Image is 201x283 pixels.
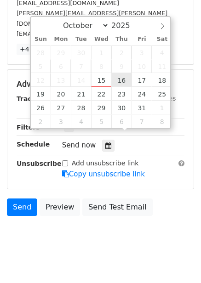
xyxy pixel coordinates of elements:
[71,45,91,59] span: September 30, 2025
[17,79,184,89] h5: Advanced
[91,73,111,87] span: October 15, 2025
[91,45,111,59] span: October 1, 2025
[132,114,152,128] span: November 7, 2025
[132,59,152,73] span: October 10, 2025
[17,124,40,131] strong: Filters
[111,114,132,128] span: November 6, 2025
[31,45,51,59] span: September 28, 2025
[71,73,91,87] span: October 14, 2025
[111,45,132,59] span: October 2, 2025
[72,158,139,168] label: Add unsubscribe link
[17,160,62,167] strong: Unsubscribe
[17,10,167,27] small: [PERSON_NAME][EMAIL_ADDRESS][PERSON_NAME][DOMAIN_NAME]
[40,198,80,216] a: Preview
[51,114,71,128] span: November 3, 2025
[152,45,172,59] span: October 4, 2025
[31,36,51,42] span: Sun
[91,101,111,114] span: October 29, 2025
[91,114,111,128] span: November 5, 2025
[91,36,111,42] span: Wed
[31,59,51,73] span: October 5, 2025
[111,59,132,73] span: October 9, 2025
[152,73,172,87] span: October 18, 2025
[7,198,37,216] a: Send
[132,87,152,101] span: October 24, 2025
[17,44,55,55] a: +47 more
[71,101,91,114] span: October 28, 2025
[31,73,51,87] span: October 12, 2025
[51,36,71,42] span: Mon
[132,45,152,59] span: October 3, 2025
[152,36,172,42] span: Sat
[155,239,201,283] iframe: Chat Widget
[152,114,172,128] span: November 8, 2025
[82,198,152,216] a: Send Test Email
[51,87,71,101] span: October 20, 2025
[111,87,132,101] span: October 23, 2025
[17,95,47,102] strong: Tracking
[51,101,71,114] span: October 27, 2025
[111,73,132,87] span: October 16, 2025
[51,45,71,59] span: September 29, 2025
[132,73,152,87] span: October 17, 2025
[71,87,91,101] span: October 21, 2025
[71,114,91,128] span: November 4, 2025
[109,21,142,30] input: Year
[62,141,96,149] span: Send now
[71,36,91,42] span: Tue
[31,87,51,101] span: October 19, 2025
[17,30,119,37] small: [EMAIL_ADDRESS][DOMAIN_NAME]
[152,59,172,73] span: October 11, 2025
[152,87,172,101] span: October 25, 2025
[62,170,145,178] a: Copy unsubscribe link
[17,141,50,148] strong: Schedule
[51,59,71,73] span: October 6, 2025
[132,101,152,114] span: October 31, 2025
[111,101,132,114] span: October 30, 2025
[31,114,51,128] span: November 2, 2025
[132,36,152,42] span: Fri
[51,73,71,87] span: October 13, 2025
[111,36,132,42] span: Thu
[71,59,91,73] span: October 7, 2025
[152,101,172,114] span: November 1, 2025
[91,59,111,73] span: October 8, 2025
[91,87,111,101] span: October 22, 2025
[31,101,51,114] span: October 26, 2025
